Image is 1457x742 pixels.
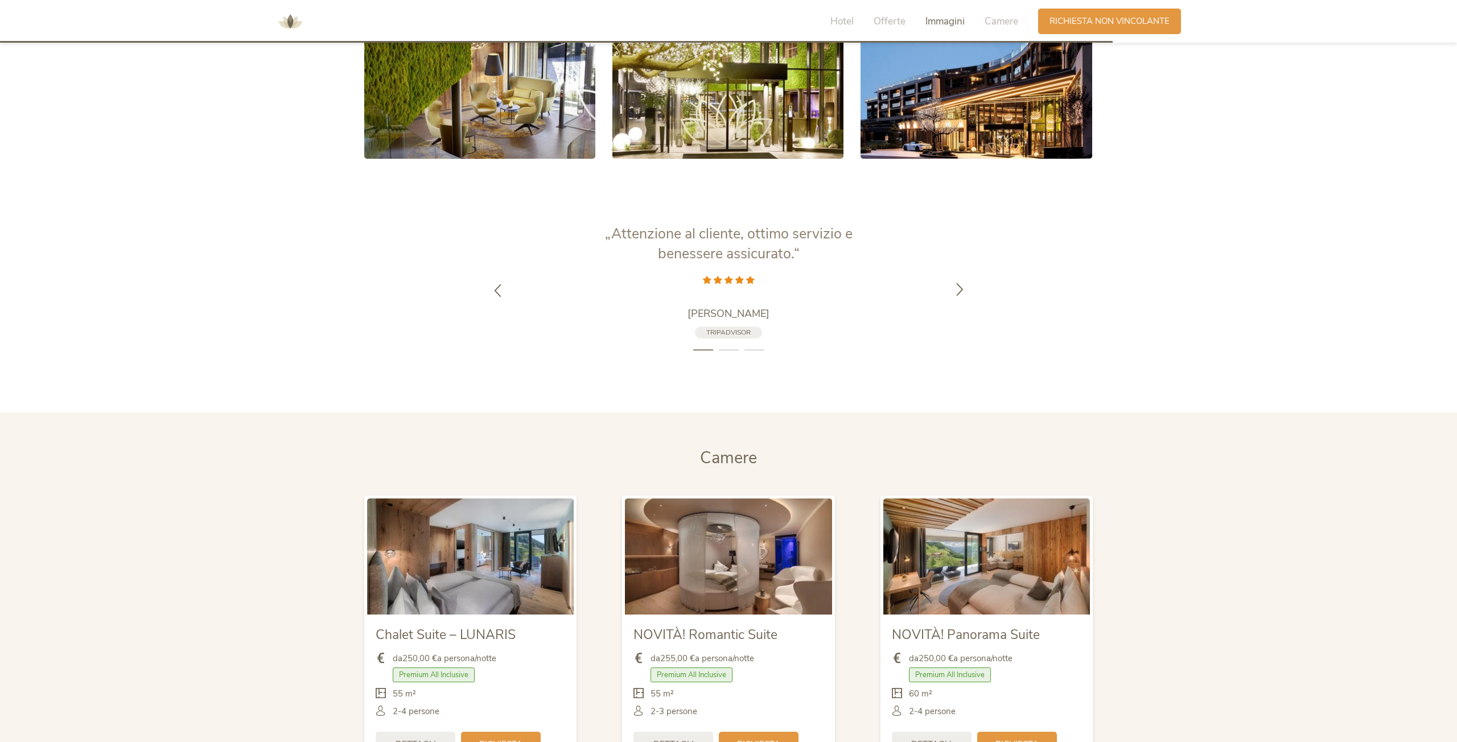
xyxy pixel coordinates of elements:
img: NOVITÀ! Romantic Suite [625,498,832,615]
span: Offerte [874,15,906,28]
span: Immagini [925,15,965,28]
img: NOVITÀ! Panorama Suite [883,498,1090,615]
span: NOVITÀ! Romantic Suite [633,626,777,644]
span: da a persona/notte [909,653,1013,665]
b: 250,00 € [919,653,953,664]
span: Richiesta non vincolante [1049,15,1170,27]
span: Premium All Inclusive [651,667,732,682]
span: 55 m² [393,688,416,700]
span: da a persona/notte [393,653,496,665]
b: 255,00 € [660,653,695,664]
b: 250,00 € [402,653,437,664]
span: da a persona/notte [651,653,754,665]
span: Tripadvisor [706,328,751,337]
span: NOVITÀ! Panorama Suite [892,626,1040,644]
span: 2-4 persone [909,706,956,718]
span: Camere [700,447,757,469]
img: Chalet Suite – LUNARIS [367,498,574,615]
span: 2-4 persone [393,706,439,718]
span: Camere [985,15,1018,28]
a: [PERSON_NAME] [586,307,871,321]
span: Premium All Inclusive [909,667,991,682]
a: Tripadvisor [695,327,762,339]
span: Chalet Suite – LUNARIS [376,626,516,644]
span: [PERSON_NAME] [688,307,769,320]
span: 55 m² [651,688,674,700]
span: Premium All Inclusive [393,667,475,682]
a: AMONTI & LUNARIS Wellnessresort [273,17,307,25]
span: „Attenzione al cliente, ottimo servizio e benessere assicurato.“ [605,224,853,263]
span: Hotel [830,15,854,28]
img: AMONTI & LUNARIS Wellnessresort [273,5,307,39]
span: 2-3 persone [651,706,697,718]
span: 60 m² [909,688,932,700]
